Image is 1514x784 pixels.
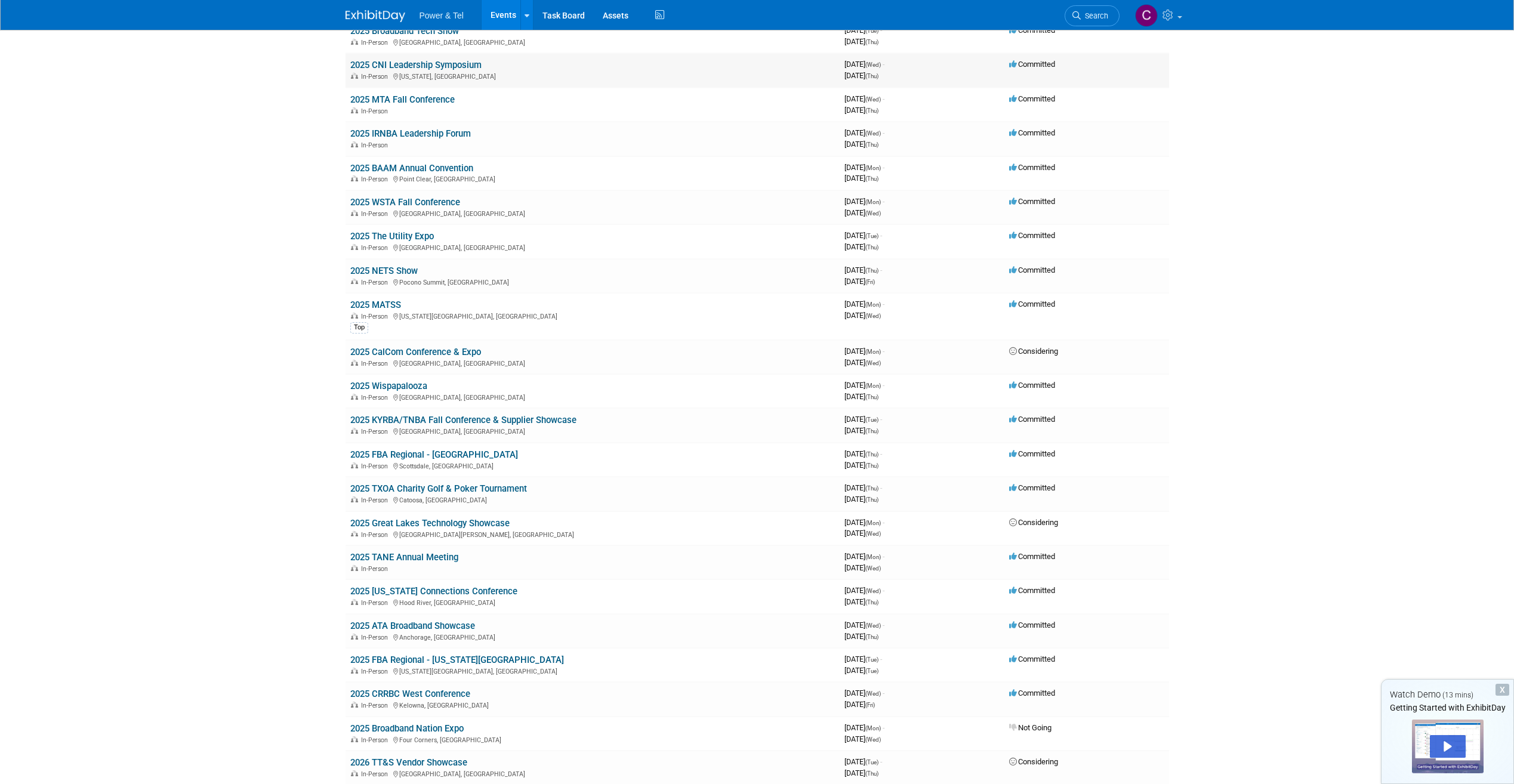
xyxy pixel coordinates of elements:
[350,449,518,460] a: 2025 FBA Regional - [GEOGRAPHIC_DATA]
[865,530,881,537] span: (Wed)
[844,347,884,356] span: [DATE]
[880,655,882,663] span: -
[351,244,358,250] img: In-Person Event
[420,11,464,20] span: Power & Tel
[865,313,881,319] span: (Wed)
[350,197,460,208] a: 2025 WSTA Fall Conference
[350,163,473,174] a: 2025 BAAM Annual Convention
[351,770,358,776] img: In-Person Event
[883,94,884,103] span: -
[1009,128,1055,137] span: Committed
[844,358,881,367] span: [DATE]
[844,666,878,675] span: [DATE]
[350,700,835,709] div: Kelowna, [GEOGRAPHIC_DATA]
[844,734,881,743] span: [DATE]
[1009,655,1055,663] span: Committed
[350,586,517,597] a: 2025 [US_STATE] Connections Conference
[865,599,878,606] span: (Thu)
[865,622,881,629] span: (Wed)
[1009,723,1052,732] span: Not Going
[865,668,878,674] span: (Tue)
[351,360,358,366] img: In-Person Event
[351,141,358,147] img: In-Person Event
[865,451,878,458] span: (Thu)
[1382,689,1513,701] div: Watch Demo
[351,702,358,708] img: In-Person Event
[350,597,835,607] div: Hood River, [GEOGRAPHIC_DATA]
[844,311,881,320] span: [DATE]
[351,428,358,434] img: In-Person Event
[350,242,835,252] div: [GEOGRAPHIC_DATA], [GEOGRAPHIC_DATA]
[1009,197,1055,206] span: Committed
[844,106,878,115] span: [DATE]
[350,128,471,139] a: 2025 IRNBA Leadership Forum
[350,300,401,310] a: 2025 MATSS
[883,197,884,206] span: -
[361,462,391,470] span: In-Person
[865,61,881,68] span: (Wed)
[350,231,434,242] a: 2025 The Utility Expo
[350,37,835,47] div: [GEOGRAPHIC_DATA], [GEOGRAPHIC_DATA]
[883,128,884,137] span: -
[844,563,881,572] span: [DATE]
[880,757,882,766] span: -
[844,197,884,206] span: [DATE]
[844,461,878,470] span: [DATE]
[1009,689,1055,697] span: Committed
[844,60,884,69] span: [DATE]
[865,107,878,114] span: (Thu)
[865,279,875,285] span: (Fri)
[844,381,884,390] span: [DATE]
[351,496,358,502] img: In-Person Event
[1430,735,1466,758] div: Play
[844,277,875,286] span: [DATE]
[883,723,884,732] span: -
[865,565,881,572] span: (Wed)
[361,175,391,183] span: In-Person
[844,757,882,766] span: [DATE]
[865,27,878,34] span: (Tue)
[865,360,881,366] span: (Wed)
[350,26,459,36] a: 2025 Broadband Tech Show
[350,392,835,402] div: [GEOGRAPHIC_DATA], [GEOGRAPHIC_DATA]
[844,518,884,527] span: [DATE]
[844,689,884,697] span: [DATE]
[844,231,882,240] span: [DATE]
[844,128,884,137] span: [DATE]
[351,462,358,468] img: In-Person Event
[350,94,455,105] a: 2025 MTA Fall Conference
[350,347,481,357] a: 2025 CalCom Conference & Expo
[844,700,875,709] span: [DATE]
[361,394,391,402] span: In-Person
[350,495,835,504] div: Catoosa, [GEOGRAPHIC_DATA]
[865,348,881,355] span: (Mon)
[361,279,391,286] span: In-Person
[350,358,835,368] div: [GEOGRAPHIC_DATA], [GEOGRAPHIC_DATA]
[350,381,427,391] a: 2025 Wispapalooza
[844,94,884,103] span: [DATE]
[1009,347,1058,356] span: Considering
[883,552,884,561] span: -
[844,495,878,504] span: [DATE]
[1442,691,1473,699] span: (13 mins)
[844,723,884,732] span: [DATE]
[844,586,884,595] span: [DATE]
[865,702,875,708] span: (Fri)
[865,428,878,434] span: (Thu)
[865,759,878,766] span: (Tue)
[883,347,884,356] span: -
[361,107,391,115] span: In-Person
[844,529,881,538] span: [DATE]
[351,107,358,113] img: In-Person Event
[865,73,878,79] span: (Thu)
[844,71,878,80] span: [DATE]
[361,770,391,778] span: In-Person
[1135,4,1158,27] img: Chris Anderson
[1009,231,1055,240] span: Committed
[1009,94,1055,103] span: Committed
[350,655,564,665] a: 2025 FBA Regional - [US_STATE][GEOGRAPHIC_DATA]
[350,322,368,333] div: Top
[1382,702,1513,714] div: Getting Started with ExhibitDay
[350,266,418,276] a: 2025 NETS Show
[351,565,358,571] img: In-Person Event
